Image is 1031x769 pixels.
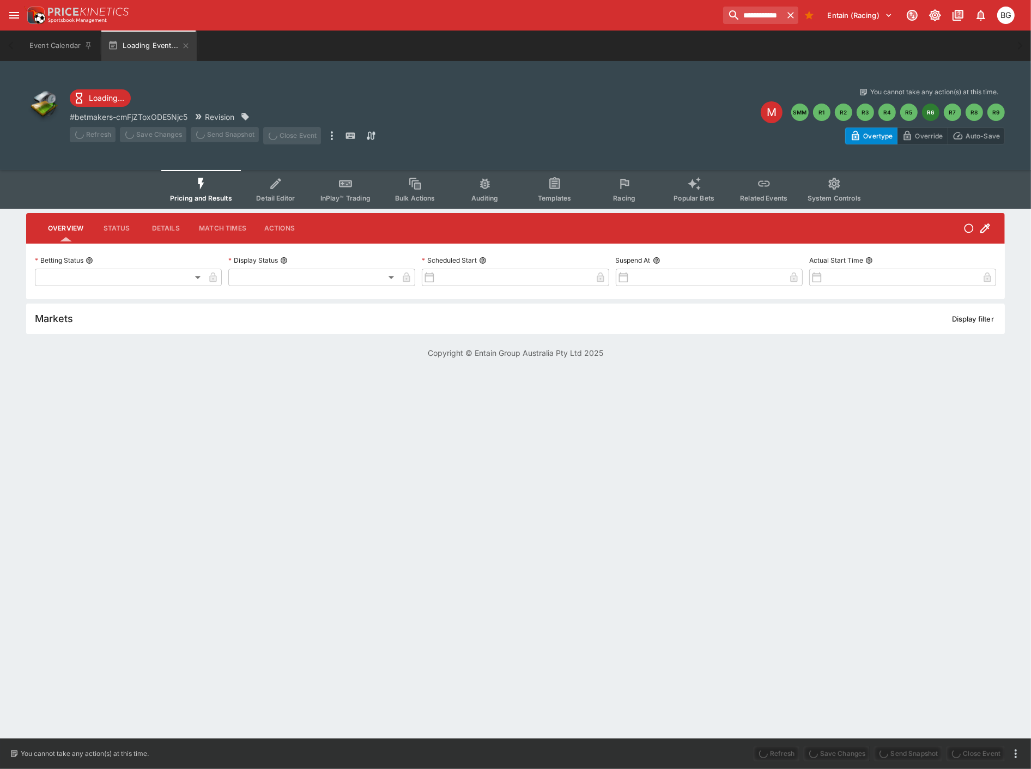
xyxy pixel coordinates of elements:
[35,256,83,265] p: Betting Status
[791,104,809,121] button: SMM
[92,215,141,241] button: Status
[897,128,948,144] button: Override
[1009,747,1022,760] button: more
[653,257,660,264] button: Suspend At
[320,194,371,202] span: InPlay™ Trading
[23,31,99,61] button: Event Calendar
[21,749,149,759] p: You cannot take any action(s) at this time.
[280,257,288,264] button: Display Status
[479,257,487,264] button: Scheduled Start
[190,215,255,241] button: Match Times
[86,257,93,264] button: Betting Status
[723,7,783,24] input: search
[161,170,870,209] div: Event type filters
[395,194,435,202] span: Bulk Actions
[538,194,571,202] span: Templates
[845,128,897,144] button: Overtype
[471,194,498,202] span: Auditing
[35,312,73,325] h5: Markets
[857,104,874,121] button: R3
[39,215,92,241] button: Overview
[925,5,945,25] button: Toggle light/dark mode
[994,3,1018,27] button: Ben Grimstone
[922,104,939,121] button: R6
[141,215,190,241] button: Details
[948,128,1005,144] button: Auto-Save
[966,104,983,121] button: R8
[674,194,714,202] span: Popular Bets
[944,104,961,121] button: R7
[70,111,187,123] p: Copy To Clipboard
[902,5,922,25] button: Connected to PK
[616,256,651,265] p: Suspend At
[809,256,863,265] p: Actual Start Time
[325,127,338,144] button: more
[863,130,893,142] p: Overtype
[800,7,818,24] button: Bookmarks
[4,5,24,25] button: open drawer
[813,104,830,121] button: R1
[101,31,197,61] button: Loading Event...
[821,7,899,24] button: Select Tenant
[740,194,787,202] span: Related Events
[900,104,918,121] button: R5
[48,8,129,16] img: PriceKinetics
[26,87,61,122] img: other.png
[971,5,991,25] button: Notifications
[256,194,295,202] span: Detail Editor
[835,104,852,121] button: R2
[24,4,46,26] img: PriceKinetics Logo
[945,310,1000,328] button: Display filter
[791,104,1005,121] nav: pagination navigation
[865,257,873,264] button: Actual Start Time
[997,7,1015,24] div: Ben Grimstone
[987,104,1005,121] button: R9
[761,101,783,123] div: Edit Meeting
[170,194,232,202] span: Pricing and Results
[966,130,1000,142] p: Auto-Save
[808,194,861,202] span: System Controls
[422,256,477,265] p: Scheduled Start
[89,92,124,104] p: Loading...
[205,111,234,123] p: Revision
[915,130,943,142] p: Override
[48,18,107,23] img: Sportsbook Management
[845,128,1005,144] div: Start From
[948,5,968,25] button: Documentation
[613,194,635,202] span: Racing
[878,104,896,121] button: R4
[255,215,304,241] button: Actions
[228,256,278,265] p: Display Status
[870,87,998,97] p: You cannot take any action(s) at this time.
